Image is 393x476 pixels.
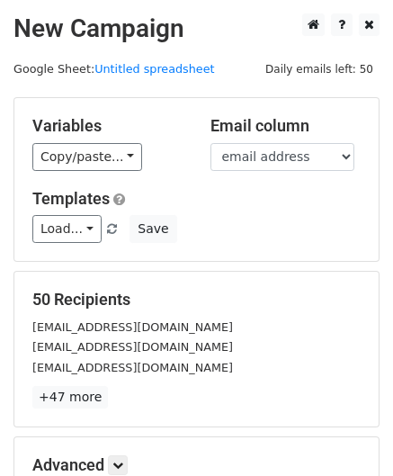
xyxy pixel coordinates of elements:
h5: 50 Recipients [32,290,361,310]
h5: Advanced [32,455,361,475]
small: [EMAIL_ADDRESS][DOMAIN_NAME] [32,361,233,374]
a: Copy/paste... [32,143,142,171]
h5: Email column [210,116,362,136]
small: [EMAIL_ADDRESS][DOMAIN_NAME] [32,340,233,354]
small: Google Sheet: [13,62,215,76]
h5: Variables [32,116,183,136]
small: [EMAIL_ADDRESS][DOMAIN_NAME] [32,320,233,334]
a: +47 more [32,386,108,409]
a: Templates [32,189,110,208]
a: Daily emails left: 50 [259,62,380,76]
span: Daily emails left: 50 [259,59,380,79]
a: Untitled spreadsheet [94,62,214,76]
h2: New Campaign [13,13,380,44]
button: Save [130,215,176,243]
iframe: Chat Widget [303,390,393,476]
a: Load... [32,215,102,243]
